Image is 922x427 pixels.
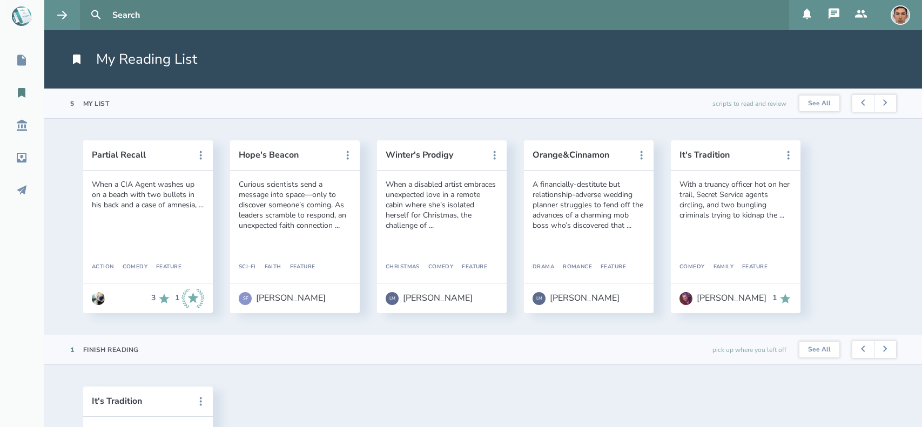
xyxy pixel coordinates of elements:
div: Comedy [679,264,705,270]
a: LM[PERSON_NAME] [533,287,620,310]
div: Comedy [114,264,148,270]
div: Feature [453,264,487,270]
div: A financially-destitute but relationship-adverse wedding planner struggles to fend off the advanc... [533,179,645,231]
div: Feature [733,264,768,270]
div: 1 Recommends [772,292,792,305]
button: See All [799,342,839,358]
div: Faith [256,264,281,270]
a: SF[PERSON_NAME] [239,287,326,310]
div: 1 [70,345,75,354]
div: [PERSON_NAME] [550,293,620,303]
div: Action [92,264,114,270]
div: [PERSON_NAME] [256,293,326,303]
img: user_1718118867-crop.jpg [679,292,692,305]
button: Orange&Cinnamon [533,150,630,160]
div: [PERSON_NAME] [697,293,766,303]
div: 1 Industry Recommends [175,289,204,308]
div: SF [239,292,252,305]
a: LM[PERSON_NAME] [386,287,473,310]
div: LM [386,292,399,305]
div: Sci-Fi [239,264,256,270]
div: My List [83,99,110,108]
div: Feature [592,264,626,270]
a: [PERSON_NAME] [679,287,766,310]
div: 3 [151,294,156,302]
div: 3 Recommends [151,289,171,308]
div: Feature [281,264,315,270]
div: Curious scientists send a message into space—only to discover someone’s coming. As leaders scramb... [239,179,351,231]
button: Partial Recall [92,150,189,160]
div: Romance [554,264,592,270]
img: user_1673573717-crop.jpg [92,292,105,305]
div: scripts to read and review [712,89,786,118]
h1: My Reading List [70,50,197,69]
button: Winter's Prodigy [386,150,483,160]
div: 1 [175,294,179,302]
div: Christmas [386,264,420,270]
div: [PERSON_NAME] [403,293,473,303]
div: Drama [533,264,554,270]
div: When a disabled artist embraces unexpected love in a remote cabin where she's isolated herself fo... [386,179,498,231]
div: pick up where you left off [712,335,786,364]
div: 1 [772,294,777,302]
button: It's Tradition [679,150,777,160]
div: LM [533,292,546,305]
div: With a truancy officer hot on her trail, Secret Service agents circling, and two bungling crimina... [679,179,792,220]
div: Family [705,264,734,270]
button: Hope's Beacon [239,150,336,160]
a: Go to Anthony Miguel Cantu's profile [92,287,105,310]
button: See All [799,96,839,112]
div: Comedy [420,264,454,270]
div: When a CIA Agent washes up on a beach with two bullets in his back and a case of amnesia, ... [92,179,204,210]
div: Feature [147,264,181,270]
button: It's Tradition [92,396,189,406]
div: 5 [70,99,75,108]
div: Finish Reading [83,345,139,354]
img: user_1756948650-crop.jpg [891,5,910,25]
